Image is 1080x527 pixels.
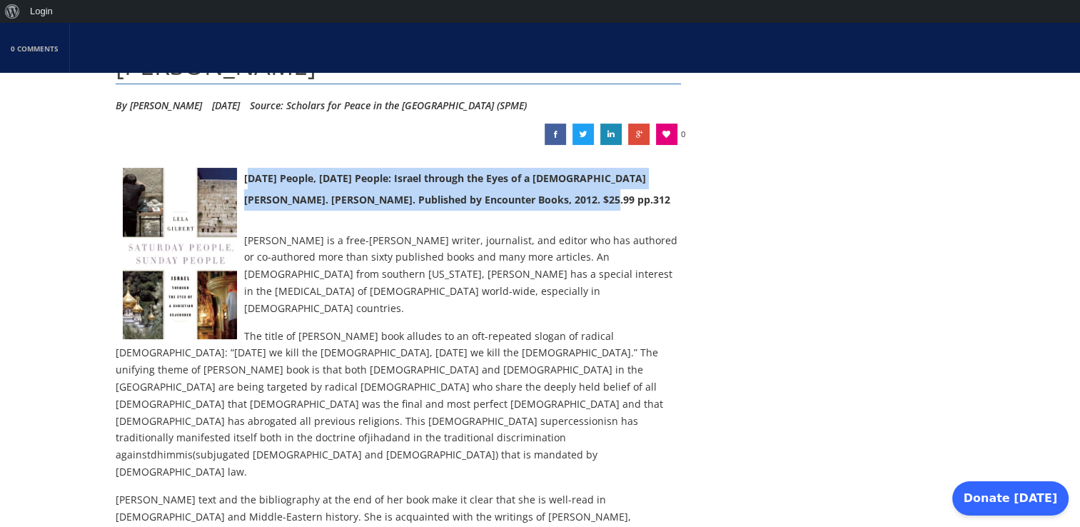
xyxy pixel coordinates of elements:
strong: [DATE] People, [DATE] People: Israel through the Eyes of a [DEMOGRAPHIC_DATA][PERSON_NAME]. [PERS... [244,171,670,206]
span: 0 [681,124,685,145]
li: [DATE] [212,95,240,116]
a: Review of Saturday People, Sunday People: Israel through the Eyes of a Christian Sojourner [545,124,566,145]
a: Review of Saturday People, Sunday People: Israel through the Eyes of a Christian Sojourner [628,124,650,145]
i: dhimmis [151,448,193,461]
i: jihad [368,431,392,444]
p: [PERSON_NAME] is a free-[PERSON_NAME] writer, journalist, and editor who has authored or co-autho... [116,232,682,317]
img: Review of Saturday People, Sunday People: Israel through the Eyes of a Christian Sojourner [123,168,237,339]
div: Source: Scholars for Peace in the [GEOGRAPHIC_DATA] (SPME) [250,95,527,116]
p: The title of [PERSON_NAME] book alludes to an oft-repeated slogan of radical [DEMOGRAPHIC_DATA]: ... [116,328,682,481]
a: Review of Saturday People, Sunday People: Israel through the Eyes of a Christian Sojourner [600,124,622,145]
li: By [PERSON_NAME] [116,95,202,116]
a: Review of Saturday People, Sunday People: Israel through the Eyes of a Christian Sojourner [572,124,594,145]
